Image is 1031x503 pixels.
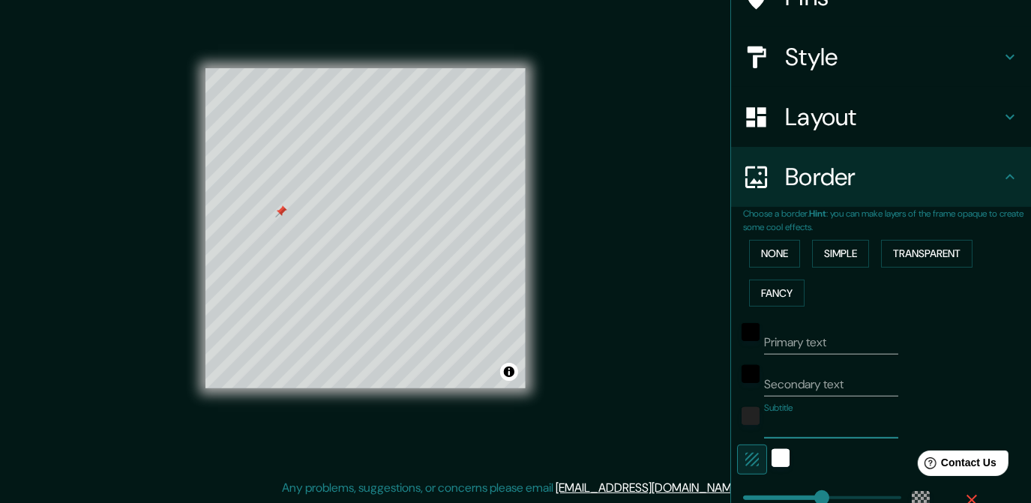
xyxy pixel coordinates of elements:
label: Subtitle [764,402,793,415]
div: Layout [731,87,1031,147]
button: Toggle attribution [500,363,518,381]
button: black [742,323,760,341]
div: Style [731,27,1031,87]
h4: Style [785,42,1001,72]
button: Simple [812,240,869,268]
div: Border [731,147,1031,207]
p: Any problems, suggestions, or concerns please email . [283,479,744,497]
button: color-222222 [742,407,760,425]
a: [EMAIL_ADDRESS][DOMAIN_NAME] [556,480,742,496]
button: None [749,240,800,268]
button: black [742,365,760,383]
iframe: Help widget launcher [898,445,1015,487]
p: Choose a border. : you can make layers of the frame opaque to create some cool effects. [743,207,1031,234]
h4: Layout [785,102,1001,132]
h4: Border [785,162,1001,192]
button: Fancy [749,280,805,307]
b: Hint [809,208,826,220]
button: white [772,449,790,467]
button: Transparent [881,240,973,268]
